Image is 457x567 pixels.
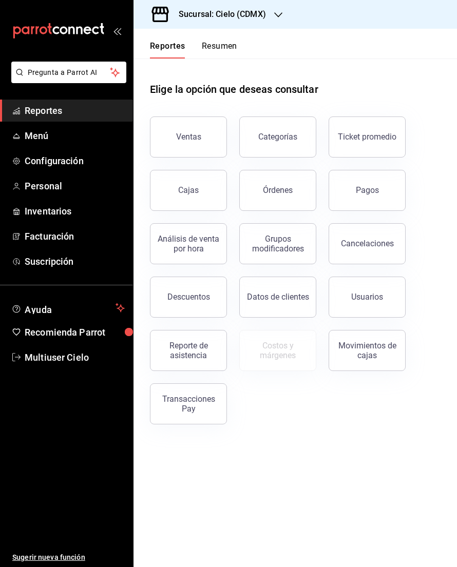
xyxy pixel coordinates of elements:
button: Descuentos [150,277,227,318]
button: Datos de clientes [239,277,316,318]
span: Facturación [25,229,125,243]
button: Usuarios [329,277,406,318]
button: Cancelaciones [329,223,406,264]
span: Recomienda Parrot [25,325,125,339]
button: Movimientos de cajas [329,330,406,371]
span: Multiuser Cielo [25,350,125,364]
div: Transacciones Pay [157,394,220,414]
span: Ayuda [25,302,111,314]
button: Ventas [150,116,227,158]
div: Ticket promedio [338,132,396,142]
div: Reporte de asistencia [157,341,220,360]
div: Cajas [178,184,199,197]
button: Resumen [202,41,237,58]
button: Reporte de asistencia [150,330,227,371]
a: Cajas [150,170,227,211]
button: Contrata inventarios para ver este reporte [239,330,316,371]
button: Transacciones Pay [150,383,227,424]
h1: Elige la opción que deseas consultar [150,82,318,97]
button: Pregunta a Parrot AI [11,62,126,83]
button: Ticket promedio [329,116,406,158]
span: Reportes [25,104,125,118]
span: Pregunta a Parrot AI [28,67,110,78]
h3: Sucursal: Cielo (CDMX) [170,8,266,21]
a: Pregunta a Parrot AI [7,74,126,85]
div: Datos de clientes [247,292,309,302]
div: Costos y márgenes [246,341,310,360]
div: Categorías [258,132,297,142]
button: Reportes [150,41,185,58]
div: Usuarios [351,292,383,302]
button: Categorías [239,116,316,158]
div: Ventas [176,132,201,142]
div: navigation tabs [150,41,237,58]
div: Descuentos [167,292,210,302]
span: Configuración [25,154,125,168]
button: Grupos modificadores [239,223,316,264]
button: Análisis de venta por hora [150,223,227,264]
div: Órdenes [263,185,293,195]
button: Pagos [329,170,406,211]
button: Órdenes [239,170,316,211]
span: Sugerir nueva función [12,552,125,563]
div: Grupos modificadores [246,234,310,253]
span: Inventarios [25,204,125,218]
div: Movimientos de cajas [335,341,399,360]
span: Personal [25,179,125,193]
span: Suscripción [25,255,125,268]
span: Menú [25,129,125,143]
div: Pagos [356,185,379,195]
button: open_drawer_menu [113,27,121,35]
div: Análisis de venta por hora [157,234,220,253]
div: Cancelaciones [341,239,394,248]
